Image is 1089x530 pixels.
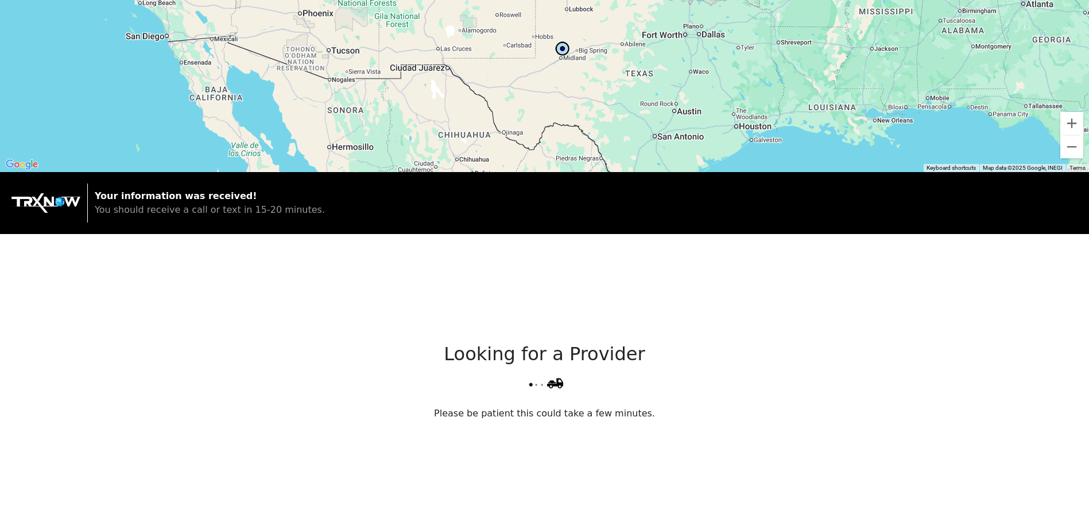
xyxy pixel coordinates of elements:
strong: Your information was received! [95,190,257,201]
img: trx now logo [11,193,80,213]
img: Google [3,157,41,172]
button: Zoom out [1060,135,1083,158]
span: You should receive a call or text in 15-20 minutes. [95,204,325,215]
a: Terms (opens in new tab) [1069,165,1086,171]
span: Map data ©2025 Google, INEGI [983,165,1063,171]
button: Keyboard shortcuts [927,164,976,172]
button: Zoom in [1060,112,1083,135]
img: truck Gif [520,369,569,393]
a: Open this area in Google Maps (opens a new window) [3,157,41,172]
